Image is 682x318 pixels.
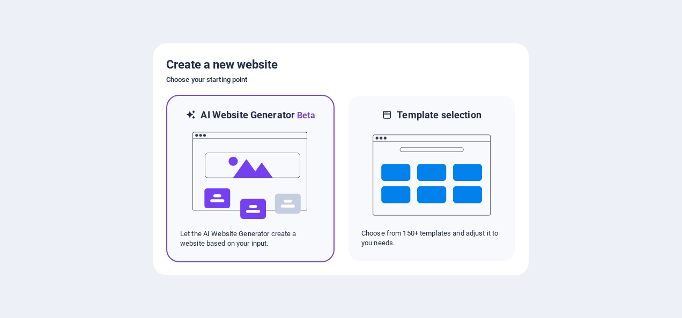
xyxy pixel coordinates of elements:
[166,73,516,86] h6: Choose your starting point
[361,229,502,248] p: Choose from 150+ templates and adjust it to you needs.
[397,109,481,122] h6: Template selection
[201,109,315,122] h6: AI Website Generator
[191,122,309,229] img: ai
[166,95,335,262] div: AI Website GeneratorBetaaiLet the AI Website Generator create a website based on your input.
[180,229,321,248] p: Let the AI Website Generator create a website based on your input.
[295,110,315,120] span: Beta
[347,95,516,262] div: Template selectionChoose from 150+ templates and adjust it to you needs.
[166,56,516,73] h5: Create a new website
